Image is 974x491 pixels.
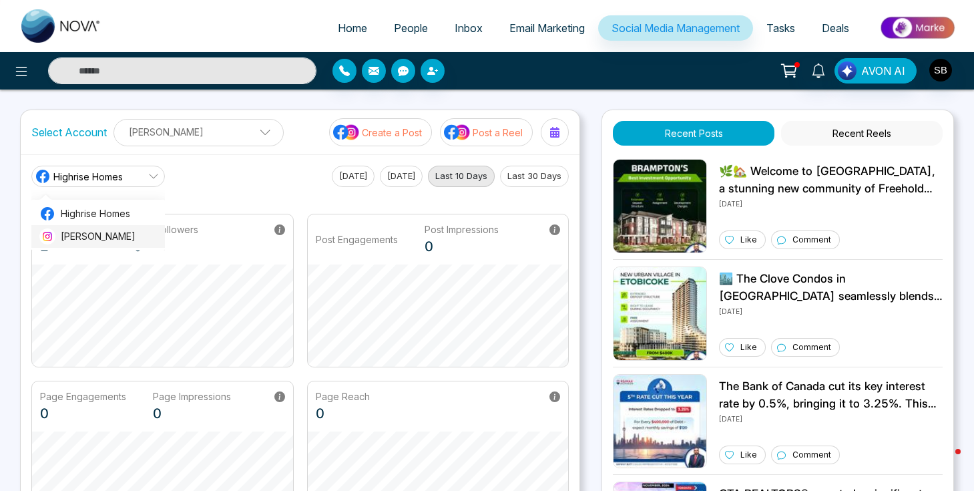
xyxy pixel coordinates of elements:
[834,58,917,84] button: AVON AI
[509,21,585,35] span: Email Marketing
[338,21,367,35] span: Home
[316,403,370,424] p: 0
[455,21,483,35] span: Inbox
[792,449,831,461] p: Comment
[612,21,740,35] span: Social Media Management
[134,222,198,236] p: New Followers
[929,59,952,81] img: User Avatar
[394,21,428,35] span: People
[613,374,707,468] img: Unable to load img.
[740,449,757,461] p: Like
[425,236,499,257] p: 0
[41,230,54,243] img: instagram
[31,124,107,140] label: Select Account
[613,159,707,253] img: Unable to load img.
[613,267,707,361] img: Unable to load img.
[153,389,231,403] p: Page Impressions
[40,389,126,403] p: Page Engagements
[719,197,943,209] p: [DATE]
[316,389,370,403] p: Page Reach
[134,236,198,257] p: 0
[333,124,360,141] img: social-media-icon
[61,206,157,221] span: Highrise Homes
[792,341,831,353] p: Comment
[496,15,598,41] a: Email Marketing
[719,378,943,412] p: The Bank of Canada cut its key interest rate by 0.5%, bringing it to 3.25%. This the fifth straig...
[719,305,943,317] p: [DATE]
[766,21,795,35] span: Tasks
[861,63,905,79] span: AVON AI
[740,341,757,353] p: Like
[792,234,831,246] p: Comment
[598,15,753,41] a: Social Media Management
[329,118,432,146] button: social-media-iconCreate a Post
[753,15,808,41] a: Tasks
[719,163,943,197] p: 🌿🏡 Welcome to [GEOGRAPHIC_DATA], a stunning new community of Freehold Townhomes in [GEOGRAPHIC_DA...
[332,166,375,187] button: [DATE]
[425,222,499,236] p: Post Impressions
[380,166,423,187] button: [DATE]
[362,126,422,140] p: Create a Post
[316,232,398,247] p: Post Engagements
[929,446,961,478] iframe: Intercom live chat
[40,403,126,424] p: 0
[381,15,441,41] a: People
[440,118,533,146] button: social-media-iconPost a Reel
[808,15,863,41] a: Deals
[441,15,496,41] a: Inbox
[838,61,857,80] img: Lead Flow
[719,412,943,424] p: [DATE]
[613,121,774,146] button: Recent Posts
[740,234,757,246] p: Like
[719,271,943,305] p: 🏙️ The Clove Condos in [GEOGRAPHIC_DATA] seamlessly blends urban sophistication with natural beau...
[473,126,523,140] p: Post a Reel
[869,13,966,43] img: Market-place.gif
[500,166,569,187] button: Last 30 Days
[781,121,943,146] button: Recent Reels
[822,21,849,35] span: Deals
[21,9,101,43] img: Nova CRM Logo
[122,121,275,143] p: [PERSON_NAME]
[61,229,157,244] span: [PERSON_NAME]
[53,170,123,184] span: Highrise Homes
[324,15,381,41] a: Home
[444,124,471,141] img: social-media-icon
[153,403,231,424] p: 0
[428,166,495,187] button: Last 10 Days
